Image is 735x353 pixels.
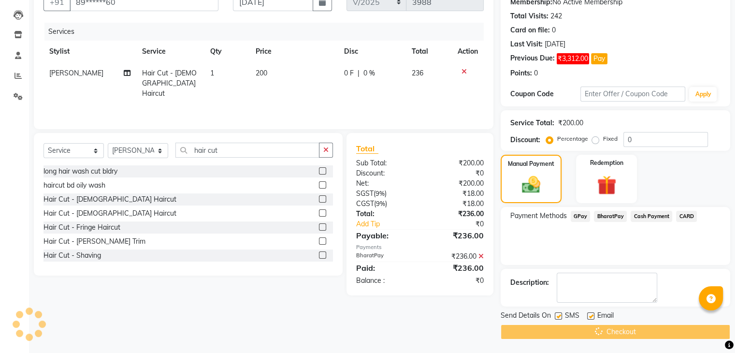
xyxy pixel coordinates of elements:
[420,276,491,286] div: ₹0
[420,178,491,189] div: ₹200.00
[420,230,491,241] div: ₹236.00
[432,219,490,229] div: ₹0
[420,262,491,274] div: ₹236.00
[580,87,686,102] input: Enter Offer / Coupon Code
[175,143,319,158] input: Search or Scan
[49,69,103,77] span: [PERSON_NAME]
[557,134,588,143] label: Percentage
[376,200,385,207] span: 9%
[356,199,374,208] span: CGST
[510,68,532,78] div: Points:
[565,310,579,323] span: SMS
[349,158,420,168] div: Sub Total:
[349,230,420,241] div: Payable:
[420,251,491,262] div: ₹236.00
[43,208,176,219] div: Hair Cut - [DEMOGRAPHIC_DATA] Haircut
[356,144,378,154] span: Total
[510,118,554,128] div: Service Total:
[356,243,484,251] div: Payments
[43,236,145,247] div: Hair Cut - [PERSON_NAME] Trim
[349,168,420,178] div: Discount:
[534,68,538,78] div: 0
[676,211,697,222] span: CARD
[603,134,618,143] label: Fixed
[420,168,491,178] div: ₹0
[375,190,385,197] span: 9%
[349,199,420,209] div: ( )
[558,118,583,128] div: ₹200.00
[590,159,623,167] label: Redemption
[136,41,204,62] th: Service
[550,11,562,21] div: 242
[204,41,250,62] th: Qty
[510,135,540,145] div: Discount:
[516,174,546,195] img: _cash.svg
[552,25,556,35] div: 0
[597,310,614,323] span: Email
[594,211,627,222] span: BharatPay
[452,41,484,62] th: Action
[43,180,105,191] div: haircut bd oily wash
[631,211,672,222] span: Cash Payment
[591,173,622,197] img: _gift.svg
[349,189,420,199] div: ( )
[43,194,176,205] div: Hair Cut - [DEMOGRAPHIC_DATA] Haircut
[344,68,354,78] span: 0 F
[43,166,117,176] div: long hair wash cut bldry
[349,178,420,189] div: Net:
[349,209,420,219] div: Total:
[420,158,491,168] div: ₹200.00
[510,278,549,288] div: Description:
[571,211,591,222] span: GPay
[358,68,360,78] span: |
[510,89,580,99] div: Coupon Code
[363,68,375,78] span: 0 %
[510,39,543,49] div: Last Visit:
[420,199,491,209] div: ₹18.00
[256,69,267,77] span: 200
[142,69,197,98] span: Hair Cut - [DEMOGRAPHIC_DATA] Haircut
[510,53,555,64] div: Previous Due:
[406,41,452,62] th: Total
[250,41,338,62] th: Price
[349,219,432,229] a: Add Tip
[420,209,491,219] div: ₹236.00
[420,189,491,199] div: ₹18.00
[557,53,589,64] span: ₹3,312.00
[510,25,550,35] div: Card on file:
[591,53,607,64] button: Pay
[689,87,717,102] button: Apply
[545,39,565,49] div: [DATE]
[338,41,406,62] th: Disc
[43,250,101,261] div: Hair Cut - Shaving
[412,69,423,77] span: 236
[508,160,554,168] label: Manual Payment
[510,211,567,221] span: Payment Methods
[43,41,136,62] th: Stylist
[210,69,214,77] span: 1
[44,23,491,41] div: Services
[349,262,420,274] div: Paid:
[501,310,551,323] span: Send Details On
[356,189,374,198] span: SGST
[349,251,420,262] div: BharatPay
[43,222,120,233] div: Hair Cut - Fringe Haircut
[510,11,548,21] div: Total Visits:
[349,276,420,286] div: Balance :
